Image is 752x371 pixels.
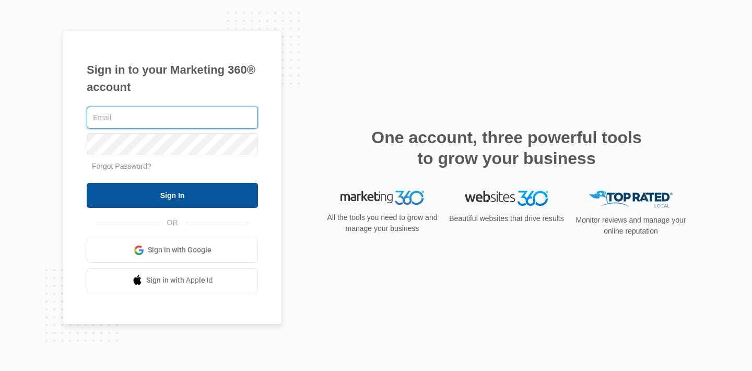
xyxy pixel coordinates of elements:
input: Sign In [87,183,258,208]
span: Sign in with Google [148,245,211,256]
p: All the tools you need to grow and manage your business [324,212,441,234]
h2: One account, three powerful tools to grow your business [368,127,645,169]
p: Beautiful websites that drive results [448,213,565,224]
p: Monitor reviews and manage your online reputation [572,215,689,237]
img: Top Rated Local [589,191,673,208]
span: Sign in with Apple Id [146,275,213,286]
a: Sign in with Apple Id [87,268,258,293]
h1: Sign in to your Marketing 360® account [87,61,258,96]
input: Email [87,107,258,129]
span: OR [160,217,185,228]
img: Websites 360 [465,191,548,206]
a: Forgot Password? [92,162,151,170]
a: Sign in with Google [87,238,258,263]
img: Marketing 360 [340,191,424,205]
